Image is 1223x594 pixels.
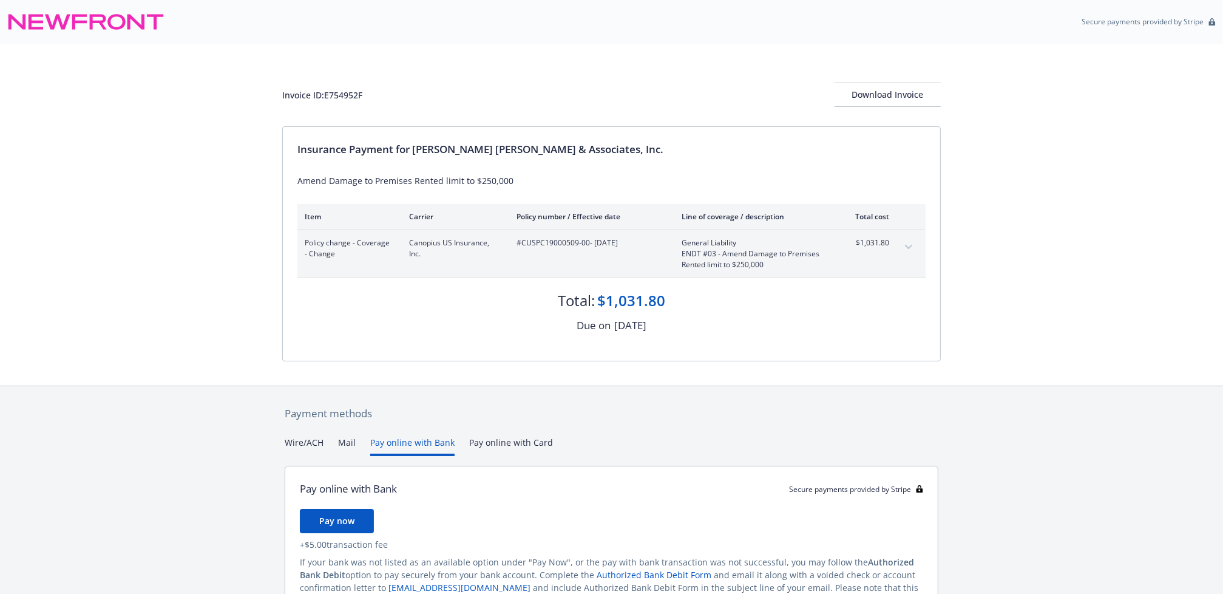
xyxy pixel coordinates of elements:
[285,436,324,456] button: Wire/ACH
[338,436,356,456] button: Mail
[409,237,497,259] span: Canopius US Insurance, Inc.
[597,290,665,311] div: $1,031.80
[319,515,354,527] span: Pay now
[899,237,918,257] button: expand content
[388,582,530,593] a: [EMAIL_ADDRESS][DOMAIN_NAME]
[297,230,926,278] div: Policy change - Coverage - ChangeCanopius US Insurance, Inc.#CUSPC19000509-00- [DATE]General Liab...
[409,211,497,222] div: Carrier
[577,318,611,333] div: Due on
[297,174,926,187] div: Amend Damage to Premises Rented limit to $250,000
[844,211,889,222] div: Total cost
[835,83,941,107] button: Download Invoice
[844,237,889,248] span: $1,031.80
[300,509,374,533] button: Pay now
[682,211,824,222] div: Line of coverage / description
[682,237,824,248] span: General Liability
[305,237,390,259] span: Policy change - Coverage - Change
[614,318,646,333] div: [DATE]
[305,211,390,222] div: Item
[682,237,824,270] span: General LiabilityENDT #03 - Amend Damage to Premises Rented limit to $250,000
[297,142,926,157] div: Insurance Payment for [PERSON_NAME] [PERSON_NAME] & Associates, Inc.
[517,211,662,222] div: Policy number / Effective date
[469,436,553,456] button: Pay online with Card
[370,436,455,456] button: Pay online with Bank
[682,248,824,270] span: ENDT #03 - Amend Damage to Premises Rented limit to $250,000
[300,481,397,497] div: Pay online with Bank
[285,406,938,422] div: Payment methods
[300,556,914,581] span: Authorized Bank Debit
[789,484,923,494] div: Secure payments provided by Stripe
[1082,16,1204,27] p: Secure payments provided by Stripe
[558,290,595,311] div: Total:
[282,89,362,101] div: Invoice ID: E754952F
[300,538,923,551] div: + $5.00 transaction fee
[835,83,941,106] div: Download Invoice
[597,569,711,581] a: Authorized Bank Debit Form
[517,237,662,248] span: #CUSPC19000509-00 - [DATE]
